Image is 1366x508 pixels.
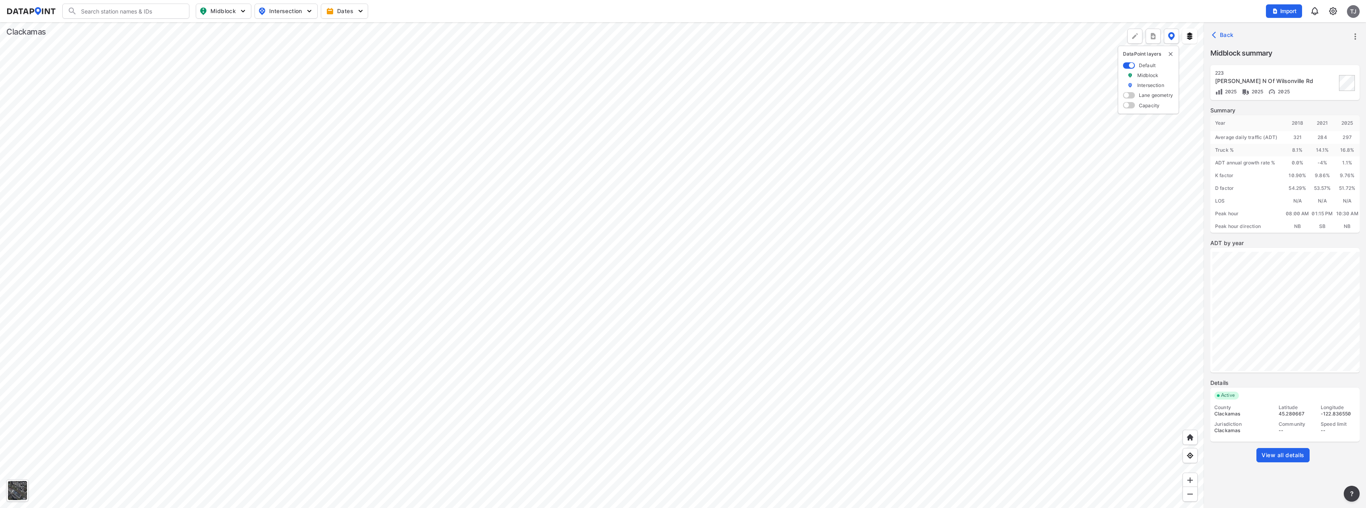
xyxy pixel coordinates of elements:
[1335,115,1360,131] div: 2025
[1310,195,1335,207] div: N/A
[357,7,365,15] img: 5YPKRKmlfpI5mqlR8AD95paCi+0kK1fRFDJSaMmawlwaeJcJwk9O2fotCW5ve9gAAAAASUVORK5CYII=
[1310,156,1335,169] div: -4 %
[1149,32,1157,40] img: xqJnZQTG2JQi0x5lvmkeSNbbgIiQD62bqHG8IfrOzanD0FsRdYrij6fAAAAAElFTkSuQmCC
[1310,207,1335,220] div: 01:15 PM
[1183,430,1198,445] div: Home
[1321,427,1356,434] div: --
[1347,5,1360,18] div: TJ
[1262,451,1304,459] span: View all details
[77,5,184,17] input: Search
[1321,404,1356,411] div: Longitude
[1328,6,1338,16] img: cids17cp3yIFEOpj3V8A9qJSH103uA521RftCD4eeui4ksIb+krbm5XvIjxD52OS6NWLn9gAAAAAElFTkSuQmCC
[1210,169,1285,182] div: K factor
[1285,207,1310,220] div: 08:00 AM
[1214,404,1271,411] div: County
[1168,32,1175,40] img: data-point-layers.37681fc9.svg
[1215,70,1337,76] div: 223
[1321,411,1356,417] div: -122.836550
[1210,239,1360,247] label: ADT by year
[199,6,246,16] span: Midblock
[1310,115,1335,131] div: 2021
[1268,88,1276,96] img: Vehicle speed
[1335,207,1360,220] div: 10:30 AM
[1285,195,1310,207] div: N/A
[1285,131,1310,144] div: 321
[305,7,313,15] img: 5YPKRKmlfpI5mqlR8AD95paCi+0kK1fRFDJSaMmawlwaeJcJwk9O2fotCW5ve9gAAAAASUVORK5CYII=
[1139,102,1160,109] label: Capacity
[1210,106,1360,114] label: Summary
[1131,32,1139,40] img: +Dz8AAAAASUVORK5CYII=
[1310,220,1335,233] div: SB
[1210,182,1285,195] div: D factor
[1214,411,1271,417] div: Clackamas
[326,7,334,15] img: calendar-gold.39a51dde.svg
[1310,6,1320,16] img: 8A77J+mXikMhHQAAAAASUVORK5CYII=
[258,6,313,16] span: Intersection
[239,7,247,15] img: 5YPKRKmlfpI5mqlR8AD95paCi+0kK1fRFDJSaMmawlwaeJcJwk9O2fotCW5ve9gAAAAASUVORK5CYII=
[1210,195,1285,207] div: LOS
[1266,4,1302,18] button: Import
[1214,427,1271,434] div: Clackamas
[1214,31,1234,39] span: Back
[1310,169,1335,182] div: 9.86%
[1183,448,1198,463] div: View my location
[1335,169,1360,182] div: 9.76%
[1210,48,1360,59] label: Midblock summary
[1214,421,1271,427] div: Jurisdiction
[1242,88,1250,96] img: Vehicle class
[1182,29,1197,44] button: External layers
[1285,156,1310,169] div: 0.0 %
[1137,72,1158,79] label: Midblock
[321,4,368,19] button: Dates
[1321,421,1356,427] div: Speed limit
[1349,489,1355,498] span: ?
[6,7,56,15] img: dataPointLogo.9353c09d.svg
[1276,89,1290,95] span: 2025
[1335,144,1360,156] div: 16.8 %
[1285,115,1310,131] div: 2018
[1250,89,1264,95] span: 2025
[1266,7,1306,15] a: Import
[1186,32,1194,40] img: layers.ee07997e.svg
[1127,72,1133,79] img: marker_Midblock.5ba75e30.svg
[1210,131,1285,144] div: Average daily traffic (ADT)
[1210,220,1285,233] div: Peak hour direction
[1335,156,1360,169] div: 1.1 %
[1285,182,1310,195] div: 54.29%
[1186,490,1194,498] img: MAAAAAElFTkSuQmCC
[257,6,267,16] img: map_pin_int.54838e6b.svg
[1335,195,1360,207] div: N/A
[1167,51,1174,57] button: delete
[1210,156,1285,169] div: ADT annual growth rate %
[1215,88,1223,96] img: Volume count
[1186,476,1194,484] img: ZvzfEJKXnyWIrJytrsY285QMwk63cM6Drc+sIAAAAASUVORK5CYII=
[1146,29,1161,44] button: more
[196,4,251,19] button: Midblock
[1335,182,1360,195] div: 51.72%
[1183,473,1198,488] div: Zoom in
[1218,392,1239,400] span: Active
[1167,51,1174,57] img: close-external-leyer.3061a1c7.svg
[1279,421,1314,427] div: Community
[1279,427,1314,434] div: --
[1127,82,1133,89] img: marker_Intersection.6861001b.svg
[1271,7,1297,15] span: Import
[1223,89,1237,95] span: 2025
[1139,62,1156,69] label: Default
[1210,207,1285,220] div: Peak hour
[1310,182,1335,195] div: 53.57%
[1215,77,1337,85] div: Edminston Rd N Of Wilsonville Rd
[1186,452,1194,460] img: zeq5HYn9AnE9l6UmnFLPAAAAAElFTkSuQmCC
[1123,51,1174,57] p: DataPoint layers
[1310,144,1335,156] div: 14.1 %
[1279,411,1314,417] div: 45.280667
[1210,379,1360,387] label: Details
[1285,220,1310,233] div: NB
[1164,29,1179,44] button: DataPoint layers
[1127,29,1142,44] div: Polygon tool
[1186,433,1194,441] img: +XpAUvaXAN7GudzAAAAAElFTkSuQmCC
[1210,144,1285,156] div: Truck %
[199,6,208,16] img: map_pin_mid.602f9df1.svg
[1310,131,1335,144] div: 284
[6,26,46,37] div: Clackamas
